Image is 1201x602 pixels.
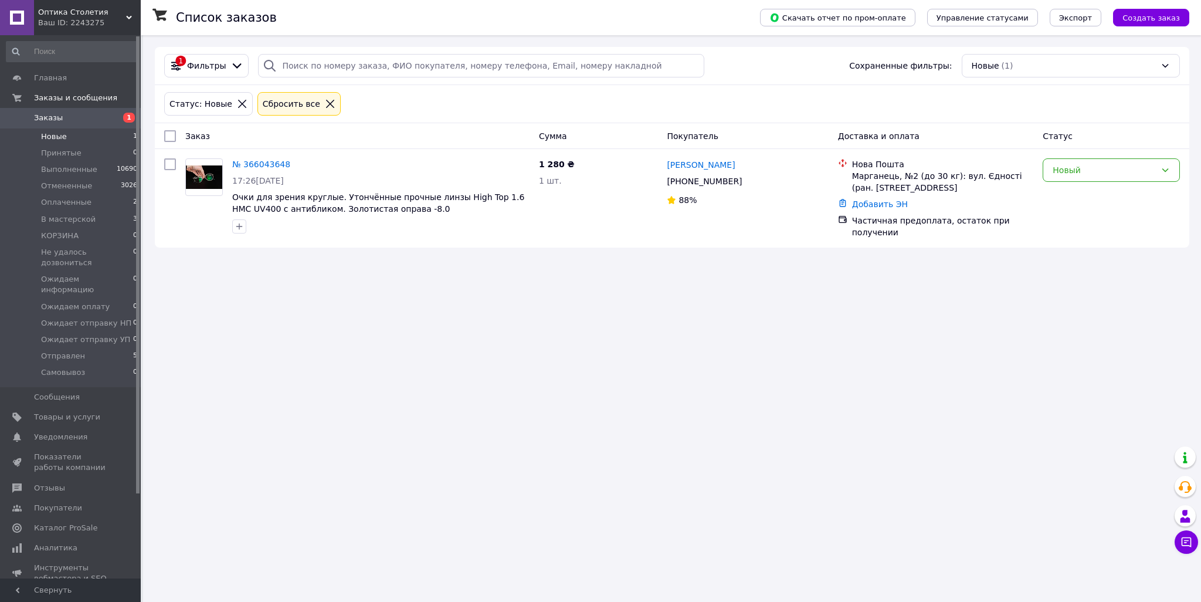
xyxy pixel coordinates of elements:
[539,131,567,141] span: Сумма
[232,160,290,169] a: № 366043648
[41,214,96,225] span: В мастерской
[34,483,65,493] span: Отзывы
[133,148,137,158] span: 0
[34,412,100,422] span: Товары и услуги
[41,131,67,142] span: Новые
[41,334,130,345] span: Ожидает отправку УП
[167,97,235,110] div: Статус: Новые
[41,164,97,175] span: Выполненные
[1059,13,1092,22] span: Экспорт
[133,302,137,312] span: 0
[937,13,1029,22] span: Управление статусами
[760,9,915,26] button: Скачать отчет по пром-оплате
[232,176,284,185] span: 17:26[DATE]
[34,392,80,403] span: Сообщения
[41,302,110,312] span: Ожидаем оплату
[41,351,85,361] span: Отправлен
[41,274,133,295] span: Ожидаем информацию
[1002,61,1013,70] span: (1)
[852,158,1034,170] div: Нова Пошта
[1043,131,1073,141] span: Статус
[1101,12,1189,22] a: Создать заказ
[133,351,137,361] span: 5
[34,543,77,553] span: Аналитика
[41,231,79,241] span: КОРЗИНА
[34,113,63,123] span: Заказы
[852,215,1034,238] div: Частичная предоплата, остаток при получении
[852,199,908,209] a: Добавить ЭН
[185,158,223,196] a: Фото товару
[539,160,575,169] span: 1 280 ₴
[852,170,1034,194] div: Марганець, №2 (до 30 кг): вул. Єдності (ран. [STREET_ADDRESS]
[41,367,85,378] span: Самовывоз
[176,11,277,25] h1: Список заказов
[38,7,126,18] span: Оптика Столетия
[34,563,108,584] span: Инструменты вебмастера и SEO
[232,192,524,214] a: Очки для зрения круглые. Утончённые прочные линзы High Top 1.6 HMC UV400 с антибликом. Золотистая...
[41,247,133,268] span: Не удалось дозвониться
[41,181,92,191] span: Отмененные
[6,41,138,62] input: Поиск
[1050,9,1101,26] button: Экспорт
[133,131,137,142] span: 1
[927,9,1038,26] button: Управление статусами
[769,12,906,23] span: Скачать отчет по пром-оплате
[539,176,562,185] span: 1 шт.
[133,247,137,268] span: 0
[38,18,141,28] div: Ваш ID: 2243275
[34,73,67,83] span: Главная
[133,214,137,225] span: 3
[1113,9,1189,26] button: Создать заказ
[34,452,108,473] span: Показатели работы компании
[133,231,137,241] span: 0
[123,113,135,123] span: 1
[121,181,137,191] span: 3026
[667,177,742,186] span: [PHONE_NUMBER]
[133,334,137,345] span: 0
[185,131,210,141] span: Заказ
[838,131,920,141] span: Доставка и оплата
[133,367,137,378] span: 0
[667,131,718,141] span: Покупатель
[133,318,137,329] span: 0
[1053,164,1156,177] div: Новый
[41,318,131,329] span: Ожидает отправку НП
[41,148,82,158] span: Принятые
[133,274,137,295] span: 0
[849,60,952,72] span: Сохраненные фильтры:
[41,197,91,208] span: Оплаченные
[34,503,82,513] span: Покупатели
[678,195,697,205] span: 88%
[260,97,323,110] div: Сбросить все
[117,164,137,175] span: 10690
[133,197,137,208] span: 2
[258,54,704,77] input: Поиск по номеру заказа, ФИО покупателя, номеру телефона, Email, номеру накладной
[34,93,117,103] span: Заказы и сообщения
[1175,530,1198,554] button: Чат с покупателем
[186,165,222,190] img: Фото товару
[187,60,226,72] span: Фильтры
[34,523,97,533] span: Каталог ProSale
[1122,13,1180,22] span: Создать заказ
[34,432,87,442] span: Уведомления
[972,60,999,72] span: Новые
[667,159,735,171] a: [PERSON_NAME]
